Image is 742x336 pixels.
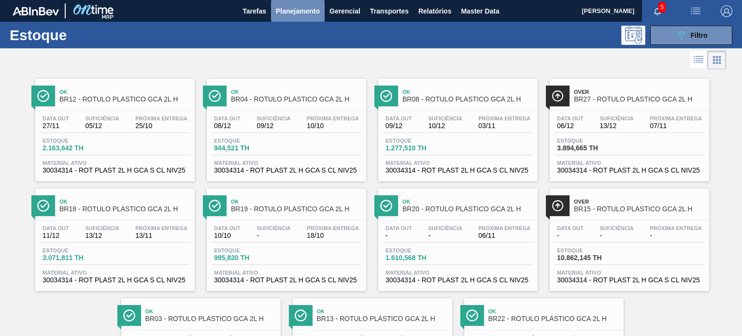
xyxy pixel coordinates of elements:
[418,5,451,17] span: Relatórios
[385,167,530,174] span: 30034314 - ROT PLAST 2L H GCA S CL NIV25
[402,205,533,213] span: BR20 - RÓTULO PLÁSTICO GCA 2L H
[385,160,530,166] span: Material ativo
[307,122,359,130] span: 10/10
[214,160,359,166] span: Material ativo
[557,160,702,166] span: Material ativo
[385,277,530,284] span: 30034314 - ROT PLAST 2L H GCA S CL NIV25
[307,232,359,239] span: 18/10
[85,232,119,239] span: 13/12
[214,167,359,174] span: 30034314 - ROT PLAST 2L H GCA S CL NIV25
[380,200,392,212] img: Ícone
[385,122,412,130] span: 09/12
[466,309,478,321] img: Ícone
[214,254,282,262] span: 995,830 TH
[214,270,359,276] span: Material ativo
[599,232,633,239] span: -
[329,5,360,17] span: Gerencial
[478,232,530,239] span: 06/11
[276,5,320,17] span: Planejamento
[650,225,702,231] span: Próxima Entrega
[385,225,412,231] span: Data out
[708,51,726,69] div: Visão em Cards
[200,181,371,291] a: ÍconeOkBR19 - RÓTULO PLÁSTICO GCA 2L HData out10/10Suficiência-Próxima Entrega18/10Estoque995,830...
[478,225,530,231] span: Próxima Entrega
[599,225,633,231] span: Suficiência
[209,200,221,212] img: Ícone
[214,116,241,121] span: Data out
[243,5,266,17] span: Tarefas
[43,160,187,166] span: Material ativo
[135,116,187,121] span: Próxima Entrega
[599,122,633,130] span: 13/12
[135,232,187,239] span: 13/11
[257,232,290,239] span: -
[231,89,361,95] span: Ok
[385,248,453,253] span: Estoque
[380,90,392,102] img: Ícone
[557,116,584,121] span: Data out
[428,116,462,121] span: Suficiência
[257,225,290,231] span: Suficiência
[690,51,708,69] div: Visão em Lista
[557,270,702,276] span: Material ativo
[385,116,412,121] span: Data out
[428,122,462,130] span: 10/12
[557,167,702,174] span: 30034314 - ROT PLAST 2L H GCA S CL NIV25
[599,116,633,121] span: Suficiência
[43,277,187,284] span: 30034314 - ROT PLAST 2L H GCA S CL NIV25
[85,122,119,130] span: 05/12
[43,270,187,276] span: Material ativo
[557,122,584,130] span: 06/12
[13,7,59,15] img: TNhmsLtSVTkK8tSr43FrP2fwEKptu5GPRR3wAAAABJRU5ErkJggg==
[28,181,200,291] a: ÍconeOkBR18 - RÓTULO PLÁSTICO GCA 2L HData out11/12Suficiência13/12Próxima Entrega13/11Estoque3.0...
[461,5,499,17] span: Master Data
[574,89,704,95] span: Over
[85,225,119,231] span: Suficiência
[10,29,148,41] h1: Estoque
[574,199,704,205] span: Over
[145,308,276,314] span: Ok
[43,167,187,174] span: 30034314 - ROT PLAST 2L H GCA S CL NIV25
[214,145,282,152] span: 944,521 TH
[214,232,241,239] span: 10/10
[557,145,625,152] span: 3.894,665 TH
[317,315,447,322] span: BR13 - RÓTULO PLÁSTICO GCA 2L H
[231,199,361,205] span: Ok
[43,145,110,152] span: 2.163,642 TH
[200,72,371,181] a: ÍconeOkBR04 - RÓTULO PLÁSTICO GCA 2L HData out08/12Suficiência09/12Próxima Entrega10/10Estoque944...
[295,309,307,321] img: Ícone
[552,200,564,212] img: Ícone
[209,90,221,102] img: Ícone
[123,309,135,321] img: Ícone
[385,138,453,144] span: Estoque
[371,181,542,291] a: ÍconeOkBR20 - RÓTULO PLÁSTICO GCA 2L HData out-Suficiência-Próxima Entrega06/11Estoque1.610,568 T...
[557,248,625,253] span: Estoque
[59,205,190,213] span: BR18 - RÓTULO PLÁSTICO GCA 2L H
[257,116,290,121] span: Suficiência
[650,26,732,45] button: Filtro
[37,200,49,212] img: Ícone
[43,122,69,130] span: 27/11
[402,89,533,95] span: Ok
[402,199,533,205] span: Ok
[145,315,276,322] span: BR03 - RÓTULO PLÁSTICO GCA 2L H
[214,225,241,231] span: Data out
[428,232,462,239] span: -
[542,72,714,181] a: ÍconeOverBR27 - RÓTULO PLÁSTICO GCA 2L HData out06/12Suficiência13/12Próxima Entrega07/11Estoque3...
[721,5,732,17] img: Logout
[135,122,187,130] span: 25/10
[231,96,361,103] span: BR04 - RÓTULO PLÁSTICO GCA 2L H
[385,270,530,276] span: Material ativo
[135,225,187,231] span: Próxima Entrega
[37,90,49,102] img: Ícone
[621,26,645,45] div: Pogramando: nenhum usuário selecionado
[542,181,714,291] a: ÍconeOverBR15 - RÓTULO PLÁSTICO GCA 2L HData out-Suficiência-Próxima Entrega-Estoque10.862,145 TH...
[214,277,359,284] span: 30034314 - ROT PLAST 2L H GCA S CL NIV25
[691,31,708,39] span: Filtro
[428,225,462,231] span: Suficiência
[214,138,282,144] span: Estoque
[43,248,110,253] span: Estoque
[488,308,619,314] span: Ok
[307,116,359,121] span: Próxima Entrega
[214,122,241,130] span: 08/12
